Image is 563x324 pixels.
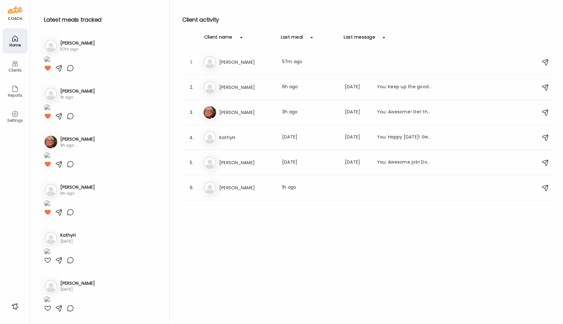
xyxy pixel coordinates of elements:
div: [DATE] [345,134,369,141]
img: images%2FahVa21GNcOZO3PHXEF6GyZFFpym1%2F23fUYNspLZCcq3WbdSK0%2F9vcxGCZeiJvCewLNPIf9_1080 [44,152,50,160]
h3: [PERSON_NAME] [60,88,95,94]
img: ate [8,5,23,15]
div: 6. [188,184,195,192]
img: bg-avatar-default.svg [45,232,57,244]
div: 2. [188,84,195,91]
div: [DATE] [345,84,369,91]
img: bg-avatar-default.svg [204,56,216,68]
div: 57m ago [282,58,337,66]
div: 6h ago [60,191,95,196]
div: You: Awesome! Get that sleep in for [DATE] and [DATE], you're doing great! [377,109,432,116]
div: [DATE] [60,287,95,292]
img: images%2FZ3DZsm46RFSj8cBEpbhayiVxPSD3%2FuOTX5roeJ7q76r3U96uz%2FnGTX1vxmi0RoxZvrrtJl_1080 [44,56,50,64]
div: 3h ago [282,109,337,116]
div: 6h ago [282,84,337,91]
h3: [PERSON_NAME] [60,184,95,191]
h3: [PERSON_NAME] [60,280,95,287]
div: You: Awesome job! Don't forget to add in sleep and water intake! Keep up the good work! [377,159,432,166]
img: images%2FCVHIpVfqQGSvEEy3eBAt9lLqbdp1%2FAOTfGDfGee65sBJcryy6%2Fm222wx191GVZaOywaAHQ_1080 [44,296,50,305]
div: 57m ago [60,46,95,52]
h2: Client activity [182,15,553,24]
img: avatars%2FahVa21GNcOZO3PHXEF6GyZFFpym1 [45,136,57,148]
img: images%2FMmnsg9FMMIdfUg6NitmvFa1XKOJ3%2FKUQBG0xcFACxNe4lQwD0%2FZvc69GbmPuZ3cFqtbzuL_1080 [44,104,50,112]
div: Last message [344,34,375,44]
img: images%2FTWbYycbN6VXame8qbTiqIxs9Hvy2%2FENfDBsCWQYMzxHGXlG9c%2FFAVi4LZC3hF5Ff5J33Z4_1080 [44,200,50,208]
h3: KathyH [60,232,76,239]
div: 3. [188,109,195,116]
img: bg-avatar-default.svg [204,81,216,94]
img: bg-avatar-default.svg [204,181,216,194]
h3: [PERSON_NAME] [219,84,275,91]
img: bg-avatar-default.svg [204,131,216,144]
div: Clients [4,68,26,72]
h3: [PERSON_NAME] [60,40,95,46]
h3: [PERSON_NAME] [219,58,275,66]
img: bg-avatar-default.svg [45,280,57,292]
h3: [PERSON_NAME] [219,184,275,192]
div: [DATE] [345,159,369,166]
div: 5. [188,159,195,166]
img: bg-avatar-default.svg [204,156,216,169]
div: Settings [4,118,26,122]
div: [DATE] [345,109,369,116]
div: coach [8,16,22,21]
img: images%2FMTny8fGZ1zOH0uuf6Y6gitpLC3h1%2F1MkmZnx1K4xOIxE2nvpe%2FAc70gy120h9PQ2jrbWiH_1080 [44,248,50,256]
div: [DATE] [282,134,337,141]
div: Last meal [281,34,303,44]
h3: [PERSON_NAME] [60,136,95,143]
div: 1h ago [60,94,95,100]
div: [DATE] [60,239,76,244]
div: 3h ago [60,143,95,148]
img: bg-avatar-default.svg [45,40,57,52]
div: Client name [204,34,232,44]
img: bg-avatar-default.svg [45,184,57,196]
h2: Latest meals tracked [44,15,159,24]
h3: [PERSON_NAME] [219,159,275,166]
div: [DATE] [282,159,337,166]
div: Reports [4,93,26,97]
div: Home [4,43,26,47]
img: avatars%2FahVa21GNcOZO3PHXEF6GyZFFpym1 [204,106,216,119]
div: You: Happy [DATE]! Get that food/water/sleep in from the past few days [DATE]! Enjoy your weekend! [377,134,432,141]
img: bg-avatar-default.svg [45,88,57,100]
div: 1. [188,58,195,66]
h3: [PERSON_NAME] [219,109,275,116]
div: 1h ago [282,184,337,192]
div: 4. [188,134,195,141]
div: You: Keep up the good work! Get that food in! [377,84,432,91]
h3: KathyH [219,134,275,141]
